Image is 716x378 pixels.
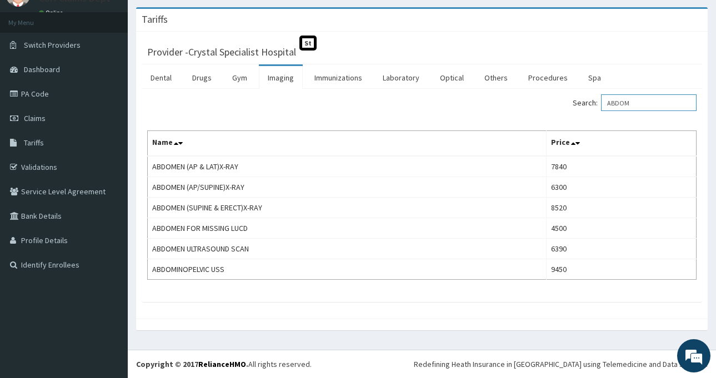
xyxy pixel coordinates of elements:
a: Immunizations [306,66,371,89]
td: ABDOMEN FOR MISSING LUCD [148,218,547,239]
th: Name [148,131,547,157]
td: ABDOMINOPELVIC USS [148,259,547,280]
th: Price [546,131,696,157]
td: 6390 [546,239,696,259]
td: 8520 [546,198,696,218]
div: Redefining Heath Insurance in [GEOGRAPHIC_DATA] using Telemedicine and Data Science! [414,359,708,370]
a: Imaging [259,66,303,89]
label: Search: [573,94,697,111]
td: 6300 [546,177,696,198]
a: RelianceHMO [198,359,246,369]
img: d_794563401_company_1708531726252_794563401 [21,56,45,83]
a: Online [39,9,66,17]
td: 9450 [546,259,696,280]
a: Dental [142,66,181,89]
div: Minimize live chat window [182,6,209,32]
input: Search: [601,94,697,111]
a: Procedures [519,66,577,89]
a: Optical [431,66,473,89]
span: St [299,36,317,51]
td: 4500 [546,218,696,239]
footer: All rights reserved. [128,350,716,378]
a: Laboratory [374,66,428,89]
h3: Tariffs [142,14,168,24]
td: 7840 [546,156,696,177]
a: Others [475,66,517,89]
a: Gym [223,66,256,89]
td: ABDOMEN (SUPINE & ERECT)X-RAY [148,198,547,218]
a: Spa [579,66,610,89]
span: Tariffs [24,138,44,148]
strong: Copyright © 2017 . [136,359,248,369]
a: Drugs [183,66,221,89]
span: Claims [24,113,46,123]
span: Switch Providers [24,40,81,50]
h3: Provider - Crystal Specialist Hospital [147,47,296,57]
td: ABDOMEN (AP & LAT)X-RAY [148,156,547,177]
span: We're online! [64,117,153,229]
td: ABDOMEN (AP/SUPINE)X-RAY [148,177,547,198]
span: Dashboard [24,64,60,74]
div: Chat with us now [58,62,187,77]
td: ABDOMEN ULTRASOUND SCAN [148,239,547,259]
textarea: Type your message and hit 'Enter' [6,256,212,295]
